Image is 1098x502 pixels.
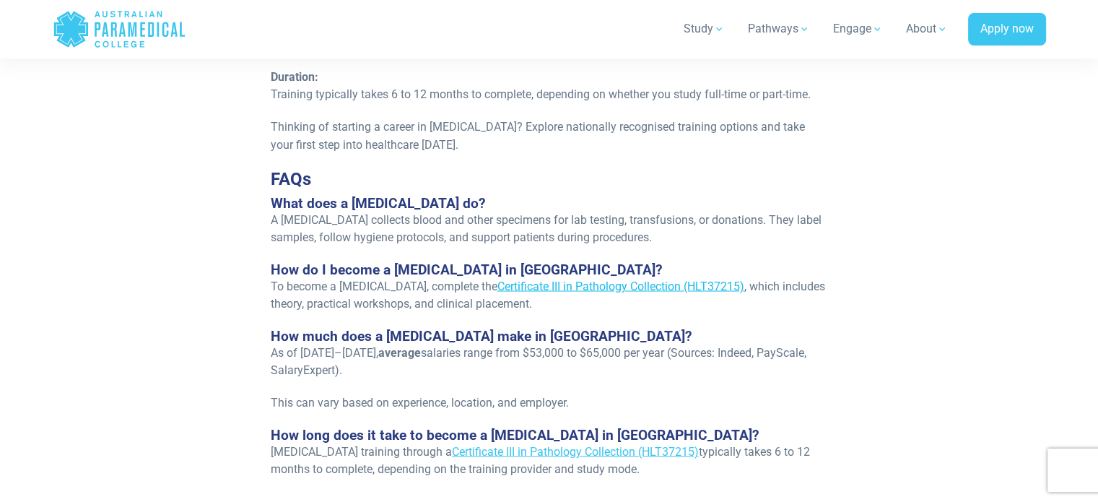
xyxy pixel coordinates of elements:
a: Engage [824,9,892,49]
strong: How do I become a [MEDICAL_DATA] in [GEOGRAPHIC_DATA]? [271,261,663,277]
p: Training typically takes 6 to 12 months to complete, depending on whether you study full-time or ... [271,69,828,103]
strong: What does a [MEDICAL_DATA] do? [271,194,486,211]
p: A [MEDICAL_DATA] collects blood and other specimens for lab testing, transfusions, or donations. ... [271,211,828,246]
strong: How much does a [MEDICAL_DATA] make in [GEOGRAPHIC_DATA]? [271,327,692,344]
strong: How long does it take to become a [MEDICAL_DATA] in [GEOGRAPHIC_DATA]? [271,426,759,443]
a: Certificate III in Pathology Collection (HLT37215) [452,444,699,458]
a: Study [675,9,733,49]
p: To become a [MEDICAL_DATA], complete the , which includes theory, practical workshops, and clinic... [271,277,828,312]
a: Pathways [739,9,819,49]
strong: Duration: [271,70,318,84]
strong: average [378,345,421,359]
p: [MEDICAL_DATA] training through a typically takes 6 to 12 months to complete, depending on the tr... [271,443,828,477]
a: Apply now [968,13,1046,46]
a: About [897,9,957,49]
a: Certificate III in Pathology Collection (HLT37215) [497,279,744,293]
p: This can vary based on experience, location, and employer. [271,394,828,411]
p: Thinking of starting a career in [MEDICAL_DATA]? Explore nationally recognised training options a... [271,118,828,153]
a: Australian Paramedical College [53,6,186,53]
p: As of [DATE]–[DATE], salaries range from $53,000 to $65,000 per year (Sources: Indeed, PayScale, ... [271,344,828,378]
h3: FAQs [271,168,828,189]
